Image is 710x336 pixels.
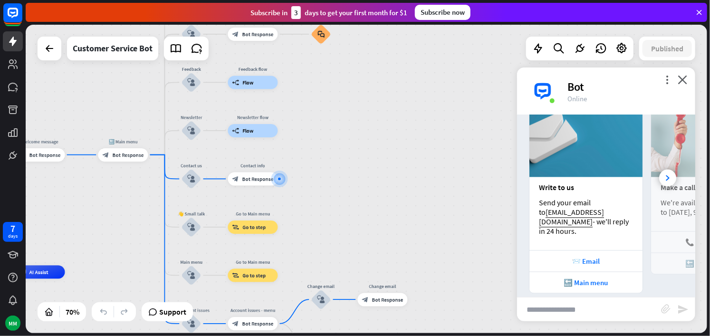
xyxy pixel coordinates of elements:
div: 🔙 Main menu [93,138,153,145]
i: block_bot_response [232,176,239,182]
i: block_bot_response [232,31,239,38]
i: send [677,304,689,315]
div: days [8,233,18,240]
i: block_attachment [661,304,671,314]
button: Published [643,40,692,57]
i: block_user_input [187,30,195,38]
div: Feedback [172,66,211,73]
i: builder_tree [232,79,240,86]
i: block_user_input [187,223,195,231]
div: Customer Service Bot [73,37,153,60]
span: Bot Response [242,31,274,38]
div: Main menu [172,259,211,266]
div: MM [5,316,20,331]
i: block_user_input [187,320,195,328]
i: close [678,75,687,84]
i: block_goto [232,224,240,230]
span: Flow [242,79,253,86]
div: Feedback flow [223,66,283,73]
i: more_vert [662,75,672,84]
i: block_user_input [187,127,195,135]
div: Contact us [172,163,211,169]
div: 📨 Email [534,257,638,266]
div: 3 [291,6,301,19]
span: Bot Response [113,152,144,158]
div: 🔙 Main menu [534,278,638,288]
i: block_bot_response [362,296,369,303]
i: block_user_input [187,175,195,183]
a: 7 days [3,222,23,242]
div: Subscribe now [415,5,470,20]
i: block_user_input [187,78,195,86]
div: 70% [63,304,82,319]
div: Change email [353,283,413,289]
span: Bot Response [242,320,274,327]
div: 👋 Small talk [172,211,211,217]
span: Bot Response [242,176,274,182]
i: block_goto [232,272,240,279]
span: Go to step [242,272,266,279]
span: Bot Response [29,152,61,158]
div: Bot [567,79,684,94]
i: block_user_input [187,271,195,279]
span: Go to step [242,224,266,230]
span: Flow [242,127,253,134]
button: Open LiveChat chat widget [8,4,36,32]
div: Contact info [223,163,283,169]
i: block_bot_response [232,320,239,327]
a: [EMAIL_ADDRESS][DOMAIN_NAME] [539,208,604,227]
div: 7 [10,224,15,233]
div: Go to Main menu [223,211,283,217]
div: Subscribe in days to get your first month for $1 [250,6,407,19]
div: Change email [301,283,341,289]
div: Newsletter flow [223,114,283,121]
span: AI Assist [29,269,48,276]
span: Support [159,304,186,319]
i: builder_tree [232,127,240,134]
div: Welcome message [10,138,70,145]
div: Write to us [539,183,633,192]
span: Bot Response [372,296,403,303]
i: block_faq [317,30,325,38]
div: Online [567,94,684,103]
i: block_user_input [317,296,325,304]
div: Newsletter [172,114,211,121]
div: Account issues - menu [223,307,283,314]
div: Send your email to - we'll reply in 24 hours. [539,198,633,236]
i: block_bot_response [19,152,26,158]
div: Go to Main menu [223,259,283,266]
i: block_bot_response [103,152,109,158]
